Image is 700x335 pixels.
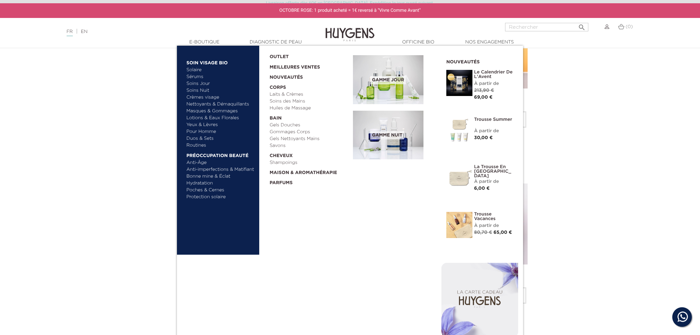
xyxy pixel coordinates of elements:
[474,70,513,79] a: Le Calendrier de L'Avent
[353,55,423,104] img: routine_jour_banner.jpg
[270,176,349,186] a: Parfums
[370,131,404,139] span: Gamme nuit
[81,29,87,34] a: EN
[67,29,73,36] a: FR
[186,128,255,135] a: Pour Homme
[186,80,255,87] a: Soins Jour
[353,55,437,104] a: Gamme jour
[270,50,343,60] a: OUTLET
[186,94,255,101] a: Crèmes visage
[386,39,451,46] a: Officine Bio
[474,88,494,93] span: 213,90 €
[186,149,255,159] a: Préoccupation beauté
[474,128,513,135] div: À partir de
[186,108,255,115] a: Masques & Gommages
[474,178,513,185] div: À partir de
[186,101,255,108] a: Nettoyants & Démaquillants
[505,23,588,31] input: Rechercher
[270,81,349,91] a: Corps
[186,159,255,166] a: Anti-Âge
[270,142,349,149] a: Savons
[270,166,349,176] a: Maison & Aromathérapie
[186,67,255,73] a: Solaire
[186,194,255,200] a: Protection solaire
[578,22,586,29] i: 
[474,80,513,87] div: À partir de
[370,76,406,84] span: Gamme jour
[270,112,349,122] a: Bain
[446,57,513,65] h2: Nouveautés
[446,165,472,191] img: La Trousse en Coton
[270,122,349,129] a: Gels Douches
[474,117,513,122] a: Trousse Summer
[186,73,255,80] a: Sérums
[186,142,255,149] a: Routines
[326,17,374,42] img: Huygens
[186,115,255,121] a: Lotions & Eaux Florales
[353,111,437,160] a: Gamme nuit
[474,186,490,191] span: 6,00 €
[186,187,255,194] a: Poches & Cernes
[270,71,349,81] a: Nouveautés
[270,136,349,142] a: Gels Nettoyants Mains
[494,230,512,235] span: 65,00 €
[270,105,349,112] a: Huiles de Massage
[186,87,249,94] a: Soins Nuit
[270,129,349,136] a: Gommages Corps
[186,173,255,180] a: Bonne mine & Éclat
[446,70,472,96] img: Le Calendrier de L'Avent
[172,39,237,46] a: E-Boutique
[186,166,255,173] a: Anti-imperfections & Matifiant
[270,98,349,105] a: Soins des Mains
[576,21,588,30] button: 
[474,165,513,178] a: La Trousse en [GEOGRAPHIC_DATA]
[270,149,349,159] a: Cheveux
[186,180,255,187] a: Hydratation
[270,60,343,71] a: Meilleures Ventes
[474,95,493,100] span: 69,00 €
[186,56,255,67] a: Soin Visage Bio
[243,39,308,46] a: Diagnostic de peau
[270,159,349,166] a: Shampoings
[186,121,255,128] a: Yeux & Lèvres
[474,212,513,221] a: Trousse Vacances
[474,136,493,140] span: 30,00 €
[446,212,472,238] img: La Trousse vacances
[626,24,633,29] span: (0)
[474,230,492,235] span: 80,70 €
[457,39,522,46] a: Nos engagements
[63,28,287,36] div: |
[186,135,255,142] a: Duos & Sets
[474,222,513,229] div: À partir de
[270,91,349,98] a: Laits & Crèmes
[446,117,472,143] img: Trousse Summer
[353,111,423,160] img: routine_nuit_banner.jpg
